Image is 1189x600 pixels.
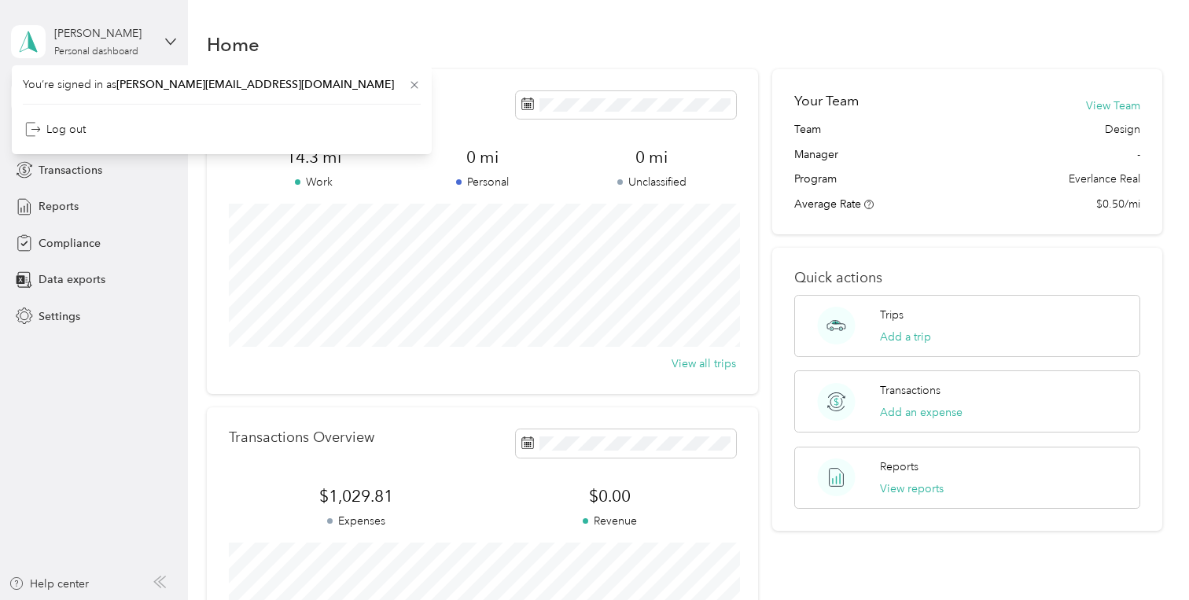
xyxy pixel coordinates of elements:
span: $0.50/mi [1096,196,1140,212]
span: Program [794,171,837,187]
span: 0 mi [398,146,567,168]
span: Team [794,121,821,138]
p: Unclassified [567,174,736,190]
button: View reports [880,480,944,497]
span: Settings [39,308,80,325]
p: Reports [880,458,918,475]
button: Add an expense [880,404,963,421]
button: View Team [1086,98,1140,114]
p: Trips [880,307,904,323]
p: Quick actions [794,270,1140,286]
span: Transactions [39,162,102,179]
h2: Your Team [794,91,859,111]
button: View all trips [672,355,736,372]
iframe: Everlance-gr Chat Button Frame [1101,512,1189,600]
span: $1,029.81 [229,485,482,507]
span: Compliance [39,235,101,252]
button: Help center [9,576,89,592]
p: Transactions [880,382,941,399]
p: Personal [398,174,567,190]
div: [PERSON_NAME] [54,25,153,42]
div: Personal dashboard [54,47,138,57]
button: Add a trip [880,329,931,345]
span: Manager [794,146,838,163]
span: 0 mi [567,146,736,168]
p: Work [229,174,398,190]
span: Data exports [39,271,105,288]
span: Reports [39,198,79,215]
span: - [1137,146,1140,163]
span: 14.3 mi [229,146,398,168]
span: You’re signed in as [23,76,421,93]
h1: Home [207,36,260,53]
span: Design [1105,121,1140,138]
span: Everlance Real [1069,171,1140,187]
span: Average Rate [794,197,861,211]
div: Log out [25,121,86,138]
span: [PERSON_NAME][EMAIL_ADDRESS][DOMAIN_NAME] [116,78,394,91]
span: $0.00 [483,485,737,507]
p: Transactions Overview [229,429,374,446]
p: Revenue [483,513,737,529]
p: Expenses [229,513,482,529]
